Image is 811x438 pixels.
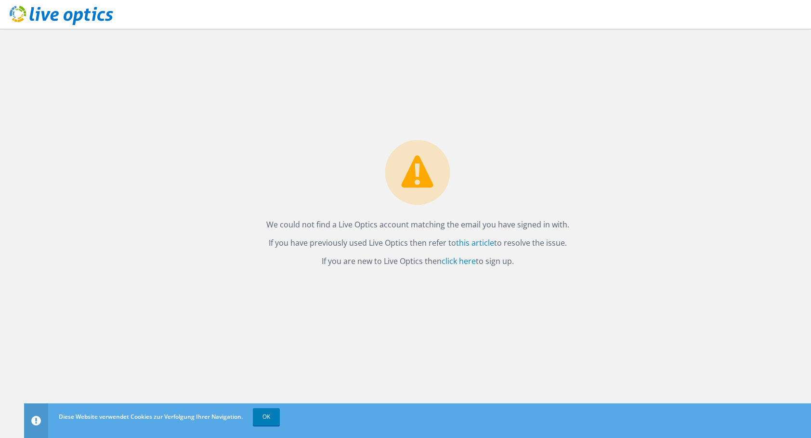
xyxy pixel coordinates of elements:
[442,256,476,266] a: click here
[59,413,243,421] span: Diese Website verwendet Cookies zur Verfolgung Ihrer Navigation.
[253,408,280,425] a: OK
[456,238,494,248] a: this article
[266,236,569,250] p: If you have previously used Live Optics then refer to to resolve the issue.
[266,218,569,231] p: We could not find a Live Optics account matching the email you have signed in with.
[266,254,569,268] p: If you are new to Live Optics then to sign up.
